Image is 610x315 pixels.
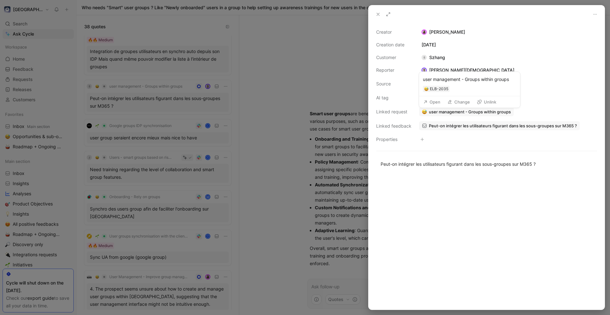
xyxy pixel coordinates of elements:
[422,55,427,60] div: S
[419,121,580,130] a: Peut-on intégrer les utilisateurs figurant dans les sous-groupes sur M365 ?
[376,41,411,49] div: Creation date
[376,80,411,88] div: Source
[419,28,597,36] div: [PERSON_NAME]
[422,109,427,114] img: 😅
[419,107,514,116] button: 😅user management - Groups within groups
[376,94,411,102] div: AI tag
[419,66,517,74] div: [PERSON_NAME][DEMOGRAPHIC_DATA]
[422,30,426,34] img: avatar
[376,108,411,116] div: Linked request
[419,41,597,49] div: [DATE]
[419,54,448,61] div: Szhang
[429,123,577,129] span: Peut-on intégrer les utilisateurs figurant dans les sous-groupes sur M365 ?
[376,136,411,143] div: Properties
[376,66,411,74] div: Reporter
[429,109,511,115] span: user management - Groups within groups
[376,54,411,61] div: Customer
[381,161,593,167] div: Peut-on intégrer les utilisateurs figurant dans les sous-groupes sur M365 ?
[376,28,411,36] div: Creator
[376,122,411,130] div: Linked feedback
